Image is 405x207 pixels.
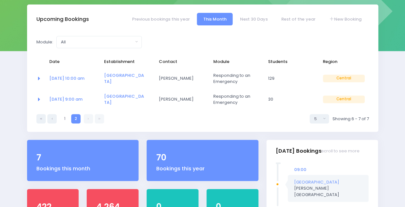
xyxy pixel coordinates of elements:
h3: Upcoming Bookings [36,16,89,22]
a: Previous [47,114,57,123]
small: scroll to see more [322,148,360,154]
a: New Booking [323,13,368,25]
span: Students [268,59,310,65]
span: Date [49,59,91,65]
a: 2 [71,114,81,123]
a: First [36,114,46,123]
td: Responding to an Emergency [209,68,264,89]
div: Bookings this year [156,165,249,173]
span: Establishment [104,59,146,65]
a: [GEOGRAPHIC_DATA] [104,72,144,85]
span: [PERSON_NAME] [159,75,200,82]
span: Contact [159,59,200,65]
td: Hannah Prior [154,68,209,89]
div: Bookings this month [36,165,129,173]
span: Region [323,59,365,65]
td: <a href="https://app.stjis.org.nz/bookings/523588" class="font-weight-bold">25 Aug at 10:00 am</a> [45,68,100,89]
button: All [56,36,142,48]
a: Rest of the year [275,13,322,25]
td: <a href="https://app.stjis.org.nz/establishments/204157" class="font-weight-bold">Ohau School</a> [100,89,155,110]
span: Central [323,75,365,82]
span: [PERSON_NAME] [159,96,200,103]
span: Central [323,95,365,103]
a: Next 30 Days [234,13,274,25]
a: [GEOGRAPHIC_DATA] [294,179,339,185]
label: Module: [36,39,53,45]
span: Responding to an Emergency [213,93,255,106]
td: Responding to an Emergency [209,89,264,110]
a: [DATE] 9:00 am [49,96,82,102]
a: Last [95,114,104,123]
span: Responding to an Emergency [213,72,255,85]
span: Showing 6 - 7 of 7 [332,116,369,122]
span: 129 [268,75,310,82]
div: 7 [36,151,129,164]
a: This Month [197,13,233,25]
a: Next [84,114,93,123]
span: 09:00 [294,166,306,173]
a: 1 [60,114,69,123]
a: Previous bookings this year [126,13,196,25]
td: Rebecca Thomsen [154,89,209,110]
button: Select page size [310,114,329,123]
td: <a href="https://app.stjis.org.nz/bookings/523997" class="font-weight-bold">27 Aug at 9:00 am</a> [45,89,100,110]
div: 5 [314,116,321,122]
span: [PERSON_NAME] [294,185,339,198]
a: [GEOGRAPHIC_DATA] [104,93,144,106]
h3: [DATE] Bookings [276,142,360,160]
td: Central [319,68,369,89]
div: 70 [156,151,249,164]
span: [GEOGRAPHIC_DATA] [294,192,339,198]
td: Central [319,89,369,110]
td: <a href="https://app.stjis.org.nz/establishments/201766" class="font-weight-bold">Halcombe Primar... [100,68,155,89]
a: [DATE] 10:00 am [49,75,84,81]
div: All [61,39,133,45]
span: 30 [268,96,310,103]
td: 129 [264,68,319,89]
td: 30 [264,89,319,110]
span: Module [213,59,255,65]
